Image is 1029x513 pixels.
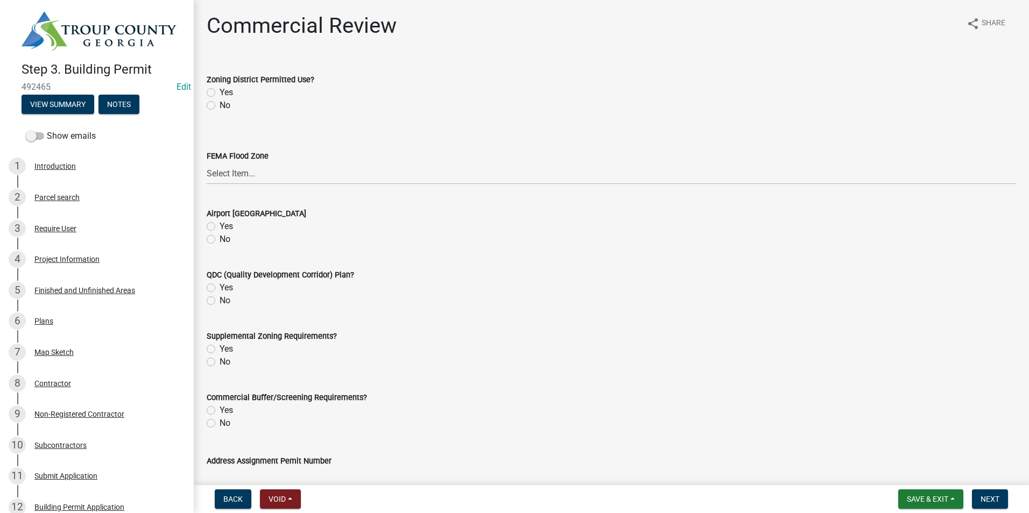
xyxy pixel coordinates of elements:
[26,130,96,142] label: Show emails
[9,220,26,237] div: 3
[34,348,74,356] div: Map Sketch
[269,495,286,503] span: Void
[9,375,26,392] div: 8
[220,220,233,233] label: Yes
[207,458,332,465] label: Address Assignment Pemit Number
[207,394,367,402] label: Commercial Buffer/Screening Requirements?
[220,355,230,368] label: No
[9,467,26,484] div: 11
[207,333,337,340] label: Supplemental Zoning Requirements?
[9,344,26,361] div: 7
[34,503,124,511] div: Building Permit Application
[34,472,97,480] div: Submit Application
[22,62,185,77] h4: Step 3. Building Permit
[34,255,100,263] div: Project Information
[9,437,26,454] div: 10
[9,312,26,330] div: 6
[22,11,177,51] img: Troup County, Georgia
[34,380,71,387] div: Contractor
[9,251,26,268] div: 4
[9,405,26,423] div: 9
[177,82,191,92] a: Edit
[260,489,301,509] button: Void
[9,158,26,175] div: 1
[982,17,1005,30] span: Share
[220,281,233,294] label: Yes
[34,410,124,418] div: Non-Registered Contractor
[220,233,230,246] label: No
[220,86,233,99] label: Yes
[177,82,191,92] wm-modal-confirm: Edit Application Number
[220,343,233,355] label: Yes
[220,417,230,430] label: No
[207,13,397,39] h1: Commercial Review
[34,441,87,449] div: Subcontractors
[972,489,1008,509] button: Next
[22,82,172,92] span: 492465
[34,162,76,170] div: Introduction
[207,153,269,160] label: FEMA Flood Zone
[22,101,94,109] wm-modal-confirm: Summary
[981,495,999,503] span: Next
[967,17,979,30] i: share
[34,225,76,232] div: Require User
[207,76,314,84] label: Zoning District Permitted Use?
[9,189,26,206] div: 2
[958,13,1014,34] button: shareShare
[22,95,94,114] button: View Summary
[34,194,80,201] div: Parcel search
[207,210,306,218] label: Airport [GEOGRAPHIC_DATA]
[220,99,230,112] label: No
[34,287,135,294] div: Finished and Unfinished Areas
[898,489,963,509] button: Save & Exit
[223,495,243,503] span: Back
[220,294,230,307] label: No
[215,489,251,509] button: Back
[34,317,53,325] div: Plans
[907,495,948,503] span: Save & Exit
[9,282,26,299] div: 5
[98,101,139,109] wm-modal-confirm: Notes
[98,95,139,114] button: Notes
[207,272,354,279] label: QDC (Quality Development Corridor) Plan?
[220,404,233,417] label: Yes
